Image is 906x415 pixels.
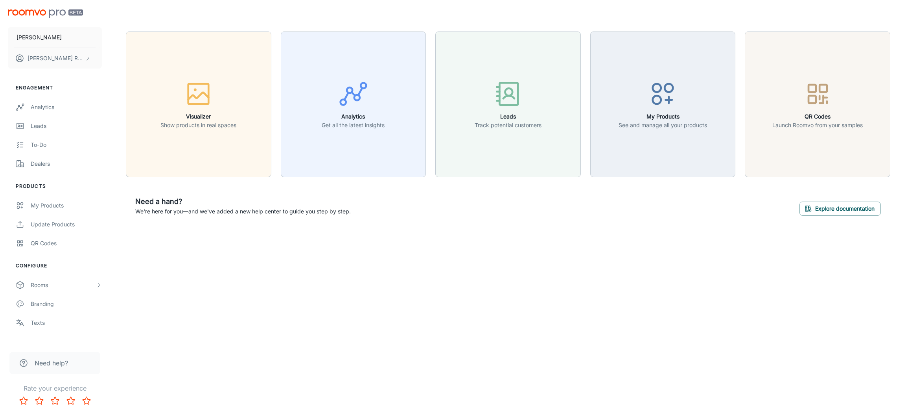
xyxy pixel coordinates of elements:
[135,196,351,207] h6: Need a hand?
[28,54,83,63] p: [PERSON_NAME] Redfield
[799,202,881,216] button: Explore documentation
[322,121,385,130] p: Get all the latest insights
[160,112,236,121] h6: Visualizer
[281,31,426,177] button: AnalyticsGet all the latest insights
[435,100,581,107] a: LeadsTrack potential customers
[31,122,102,130] div: Leads
[31,239,102,248] div: QR Codes
[475,121,541,130] p: Track potential customers
[31,220,102,229] div: Update Products
[619,121,707,130] p: See and manage all your products
[590,100,736,107] a: My ProductsSee and manage all your products
[322,112,385,121] h6: Analytics
[772,121,863,130] p: Launch Roomvo from your samples
[745,100,890,107] a: QR CodesLaunch Roomvo from your samples
[8,27,102,48] button: [PERSON_NAME]
[799,204,881,212] a: Explore documentation
[135,207,351,216] p: We're here for you—and we've added a new help center to guide you step by step.
[475,112,541,121] h6: Leads
[31,201,102,210] div: My Products
[772,112,863,121] h6: QR Codes
[31,103,102,111] div: Analytics
[281,100,426,107] a: AnalyticsGet all the latest insights
[435,31,581,177] button: LeadsTrack potential customers
[17,33,62,42] p: [PERSON_NAME]
[745,31,890,177] button: QR CodesLaunch Roomvo from your samples
[590,31,736,177] button: My ProductsSee and manage all your products
[31,159,102,168] div: Dealers
[160,121,236,130] p: Show products in real spaces
[126,31,271,177] button: VisualizerShow products in real spaces
[8,48,102,69] button: [PERSON_NAME] Redfield
[8,9,83,18] img: Roomvo PRO Beta
[31,141,102,149] div: To-do
[619,112,707,121] h6: My Products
